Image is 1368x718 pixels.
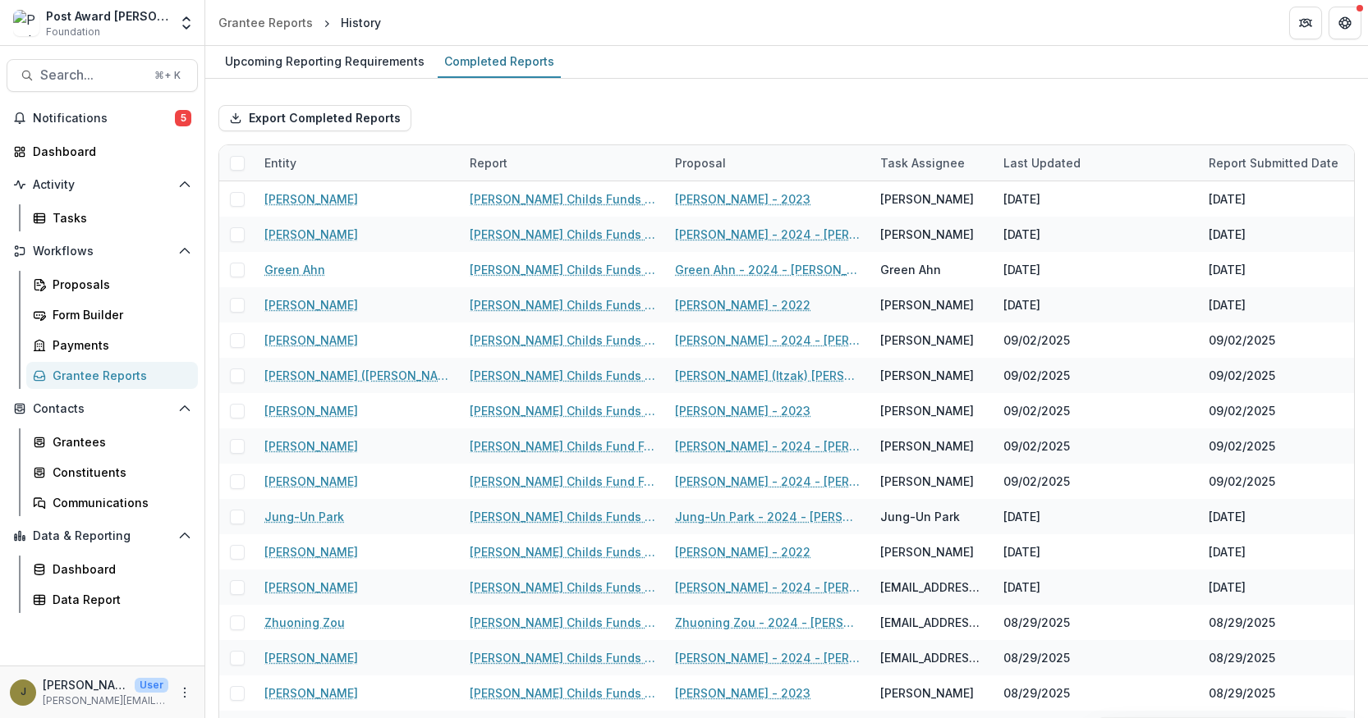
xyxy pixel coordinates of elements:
div: Upcoming Reporting Requirements [218,49,431,73]
a: [PERSON_NAME] [264,296,358,313]
a: [PERSON_NAME] [264,543,358,560]
a: [PERSON_NAME] - 2024 - [PERSON_NAME] Childs Memorial Fund - Fellowship Application [675,649,861,666]
div: [DATE] [1209,579,1246,596]
a: [PERSON_NAME] Childs Funds Fellow’s Annual Progress Report [470,649,655,666]
div: 09/02/2025 [1209,402,1275,419]
a: Payments [26,332,198,359]
a: Green Ahn [264,261,325,278]
button: Open Workflows [7,238,198,264]
div: 09/02/2025 [1003,402,1070,419]
div: Proposal [665,154,736,171]
div: Task Assignee [870,145,994,181]
div: 09/02/2025 [1209,332,1275,349]
a: [PERSON_NAME] Childs Fund Fellowship Award Financial Expenditure Report [470,473,655,490]
div: [DATE] [1209,226,1246,243]
button: Partners [1289,7,1322,39]
button: Open Contacts [7,396,198,422]
div: Proposal [665,145,870,181]
span: Data & Reporting [33,529,172,543]
a: [PERSON_NAME] Childs Funds Fellow’s Annual Progress Report [470,402,655,419]
div: Dashboard [53,560,185,578]
a: Constituents [26,459,198,486]
a: [PERSON_NAME] [264,437,358,455]
span: Foundation [46,25,100,39]
div: Completed Reports [438,49,561,73]
a: [PERSON_NAME] [264,649,358,666]
a: Jung-Un Park - 2024 - [PERSON_NAME] Childs Memorial Fund - Fellowship Application [675,508,861,525]
div: [DATE] [1003,261,1040,278]
div: Constituents [53,464,185,481]
div: [EMAIL_ADDRESS][DOMAIN_NAME] [880,579,984,596]
button: Notifications5 [7,105,198,131]
div: 09/02/2025 [1209,473,1275,490]
div: Dashboard [33,143,185,160]
div: [PERSON_NAME] [880,473,974,490]
a: [PERSON_NAME] Childs Funds Fellow’s Annual Progress Report [470,296,655,313]
a: Dashboard [7,138,198,165]
button: Export Completed Reports [218,105,411,131]
div: [PERSON_NAME] [880,402,974,419]
div: Post Award [PERSON_NAME] Childs Memorial Fund [46,7,168,25]
a: [PERSON_NAME] - 2023 [675,684,810,702]
a: [PERSON_NAME] Childs Funds Fellow’s Annual Progress Report [470,543,655,560]
a: [PERSON_NAME] - 2024 - [PERSON_NAME] Childs Memorial Fund - Fellowship Application [675,332,861,349]
a: [PERSON_NAME] Childs Funds Fellow’s Annual Progress Report [470,261,655,278]
div: Entity [255,145,460,181]
div: Payments [53,336,185,354]
div: 09/02/2025 [1209,367,1275,384]
a: [PERSON_NAME] Childs Funds Fellow’s Annual Progress Report [470,190,655,208]
a: [PERSON_NAME] [264,332,358,349]
div: 08/29/2025 [1003,614,1070,631]
a: [PERSON_NAME] Childs Funds Fellow’s Annual Progress Report [470,684,655,702]
span: Activity [33,178,172,192]
div: History [341,14,381,31]
div: Grantee Reports [218,14,313,31]
a: Communications [26,489,198,516]
div: Proposals [53,276,185,293]
div: [DATE] [1209,296,1246,313]
div: Jamie [21,687,26,697]
div: 09/02/2025 [1003,332,1070,349]
a: [PERSON_NAME] Childs Funds Fellow’s Annual Progress Report [470,367,655,384]
div: 08/29/2025 [1003,649,1070,666]
div: Report [460,145,665,181]
button: Get Help [1329,7,1361,39]
div: [DATE] [1209,190,1246,208]
div: Task Assignee [870,154,975,171]
a: [PERSON_NAME] - 2024 - [PERSON_NAME] Childs Memorial Fund - Fellowship Application [675,579,861,596]
div: 09/02/2025 [1003,367,1070,384]
div: Tasks [53,209,185,226]
div: Communications [53,494,185,511]
div: [PERSON_NAME] [880,367,974,384]
span: 5 [175,110,191,126]
a: [PERSON_NAME] - 2023 [675,190,810,208]
img: Post Award Jane Coffin Childs Memorial Fund [13,10,39,36]
div: Green Ahn [880,261,941,278]
div: 08/29/2025 [1209,649,1275,666]
div: [DATE] [1003,543,1040,560]
a: [PERSON_NAME] [264,226,358,243]
div: [EMAIL_ADDRESS][DOMAIN_NAME] [880,614,984,631]
div: ⌘ + K [151,66,184,85]
nav: breadcrumb [212,11,388,34]
div: [DATE] [1003,296,1040,313]
button: Open Activity [7,171,198,198]
div: [DATE] [1003,190,1040,208]
a: Grantee Reports [212,11,319,34]
div: [PERSON_NAME] [880,296,974,313]
div: 08/29/2025 [1209,614,1275,631]
a: [PERSON_NAME] - 2022 [675,296,810,313]
a: [PERSON_NAME] [264,684,358,702]
a: [PERSON_NAME] Childs Funds Fellow’s Annual Progress Report [470,614,655,631]
div: [DATE] [1003,226,1040,243]
div: [DATE] [1003,508,1040,525]
span: Notifications [33,112,175,126]
a: Zhuoning Zou - 2024 - [PERSON_NAME] Childs Memorial Fund - Fellowship Application [675,614,861,631]
div: Form Builder [53,306,185,323]
a: [PERSON_NAME] (Itzak) [PERSON_NAME] - 2022 [675,367,861,384]
div: [PERSON_NAME] [880,684,974,702]
a: [PERSON_NAME] - 2024 - [PERSON_NAME] Childs Memorial Fund - Fellowship Application [675,473,861,490]
span: Contacts [33,402,172,416]
p: [PERSON_NAME] [43,676,128,693]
